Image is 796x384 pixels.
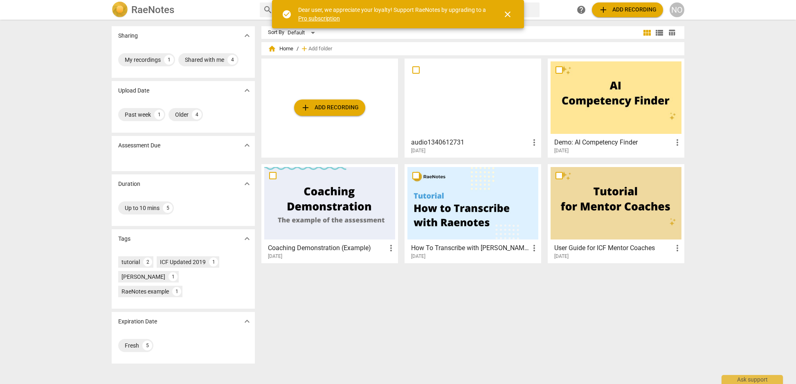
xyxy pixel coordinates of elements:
[298,6,488,23] div: Dear user, we appreciate your loyalty! Support RaeNotes by upgrading to a
[598,5,657,15] span: Add recording
[143,258,152,267] div: 2
[722,375,783,384] div: Ask support
[411,147,425,154] span: [DATE]
[118,86,149,95] p: Upload Date
[125,204,160,212] div: Up to 10 mins
[192,110,202,120] div: 4
[668,29,676,36] span: table_chart
[298,15,340,22] a: Pro subscription
[666,27,678,39] button: Table view
[242,179,252,189] span: expand_more
[242,234,252,244] span: expand_more
[131,4,174,16] h2: RaeNotes
[551,61,681,154] a: Demo: AI Competency Finder[DATE]
[268,45,293,53] span: Home
[300,45,308,53] span: add
[529,138,539,147] span: more_vert
[175,111,189,119] div: Older
[227,55,237,65] div: 4
[301,103,310,113] span: add
[407,61,538,154] a: audio1340612731[DATE]
[118,32,138,40] p: Sharing
[268,29,284,36] div: Sort By
[268,243,386,253] h3: Coaching Demonstration (Example)
[242,31,252,41] span: expand_more
[118,317,157,326] p: Expiration Date
[297,46,299,52] span: /
[209,258,218,267] div: 1
[282,9,292,19] span: check_circle
[263,5,273,15] span: search
[121,273,165,281] div: [PERSON_NAME]
[268,253,282,260] span: [DATE]
[386,243,396,253] span: more_vert
[653,27,666,39] button: List view
[118,180,140,188] p: Duration
[112,2,128,18] img: Logo
[288,26,318,39] div: Default
[172,287,181,296] div: 1
[308,46,332,52] span: Add folder
[241,29,253,42] button: Show more
[411,243,529,253] h3: How To Transcribe with RaeNotes
[498,5,517,24] button: Close
[554,138,672,147] h3: Demo: AI Competency Finder
[118,235,130,243] p: Tags
[294,99,365,116] button: Upload
[125,341,139,350] div: Fresh
[169,272,178,281] div: 1
[642,28,652,38] span: view_module
[672,243,682,253] span: more_vert
[670,2,684,17] button: NO
[598,5,608,15] span: add
[554,243,672,253] h3: User Guide for ICF Mentor Coaches
[241,178,253,190] button: Show more
[641,27,653,39] button: Tile view
[529,243,539,253] span: more_vert
[264,167,395,260] a: Coaching Demonstration (Example)[DATE]
[125,111,151,119] div: Past week
[592,2,663,17] button: Upload
[112,2,253,18] a: LogoRaeNotes
[125,56,161,64] div: My recordings
[241,139,253,151] button: Show more
[672,138,682,147] span: more_vert
[164,55,174,65] div: 1
[411,138,529,147] h3: audio1340612731
[576,5,586,15] span: help
[242,316,252,326] span: expand_more
[121,287,169,296] div: RaeNotes example
[118,141,160,150] p: Assessment Due
[551,167,681,260] a: User Guide for ICF Mentor Coaches[DATE]
[154,110,164,120] div: 1
[163,203,173,213] div: 5
[268,45,276,53] span: home
[121,258,140,266] div: tutorial
[554,147,569,154] span: [DATE]
[185,56,224,64] div: Shared with me
[241,315,253,328] button: Show more
[160,258,206,266] div: ICF Updated 2019
[242,86,252,95] span: expand_more
[241,233,253,245] button: Show more
[301,103,359,113] span: Add recording
[407,167,538,260] a: How To Transcribe with [PERSON_NAME][DATE]
[574,2,589,17] a: Help
[503,9,513,19] span: close
[142,341,152,350] div: 5
[411,253,425,260] span: [DATE]
[654,28,664,38] span: view_list
[554,253,569,260] span: [DATE]
[242,140,252,150] span: expand_more
[241,84,253,97] button: Show more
